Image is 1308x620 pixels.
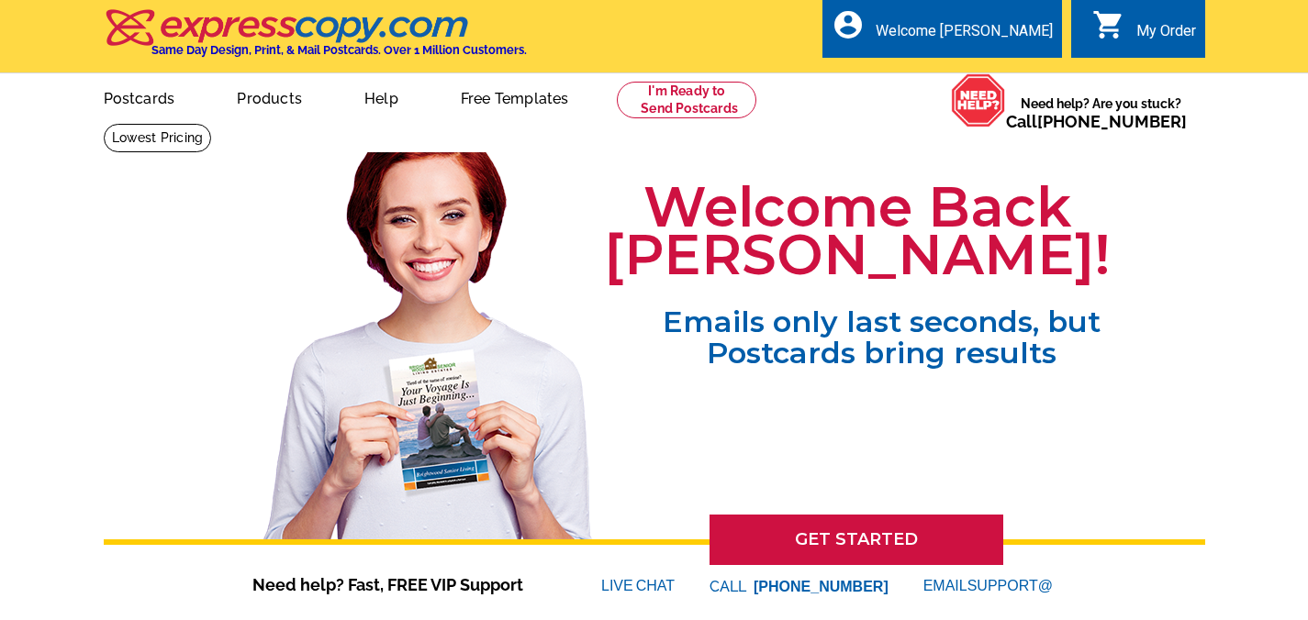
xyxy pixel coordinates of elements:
img: help [951,73,1006,127]
h4: Same Day Design, Print, & Mail Postcards. Over 1 Million Customers. [151,43,527,57]
span: Need help? Fast, FREE VIP Support [252,572,546,597]
h1: Welcome Back [PERSON_NAME]! [604,183,1111,279]
a: LIVECHAT [601,578,675,593]
font: LIVE [601,575,636,597]
font: SUPPORT@ [967,575,1056,597]
span: Need help? Are you stuck? [1006,94,1196,131]
img: welcome-back-logged-in.png [252,138,604,539]
a: [PHONE_NUMBER] [1037,112,1187,131]
div: Welcome [PERSON_NAME] [876,22,1053,49]
a: GET STARTED [710,515,1003,565]
a: shopping_cart My Order [1092,20,1196,43]
a: Free Templates [431,75,598,118]
span: Call [1006,112,1187,131]
a: Same Day Design, Print, & Mail Postcards. Over 1 Million Customers. [104,22,527,57]
a: Postcards [74,75,205,118]
a: Help [335,75,428,118]
a: Products [207,75,331,118]
span: Emails only last seconds, but Postcards bring results [652,279,1111,369]
i: shopping_cart [1092,8,1125,41]
i: account_circle [832,8,865,41]
div: My Order [1136,22,1196,49]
